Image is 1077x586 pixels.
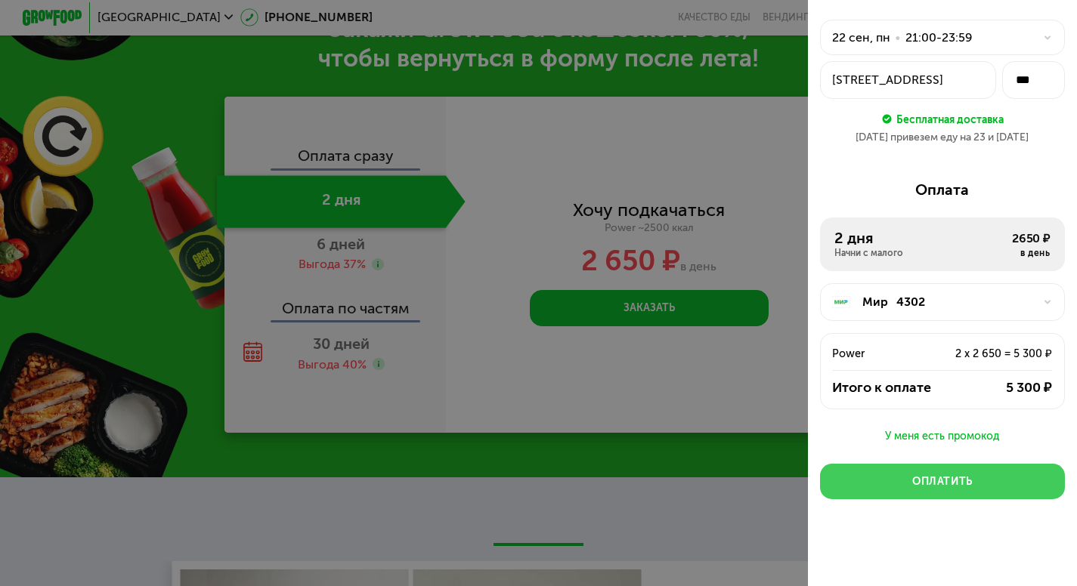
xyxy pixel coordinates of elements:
[820,130,1066,145] div: [DATE] привезем еду на 23 и [DATE]
[1012,230,1050,248] div: 2650 ₽
[862,293,889,311] div: Мир
[820,464,1066,499] button: Оплатить
[905,29,972,47] div: 21:00-23:59
[832,71,983,89] div: [STREET_ADDRESS]
[832,379,953,397] div: Итого к оплате
[953,379,1052,397] div: 5 300 ₽
[820,61,997,99] button: [STREET_ADDRESS]
[912,474,973,489] div: Оплатить
[896,111,1004,128] div: Бесплатная доставка
[832,29,890,47] div: 22 сен, пн
[1012,248,1050,260] div: в день
[921,345,1053,363] div: 2 x 2 650 = 5 300 ₽
[832,345,920,363] div: Power
[895,29,901,47] div: •
[834,248,1012,260] div: Начни с малого
[896,293,926,311] div: 4302
[820,181,1066,199] div: Оплата
[820,427,1066,446] button: У меня есть промокод
[834,230,1012,248] div: 2 дня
